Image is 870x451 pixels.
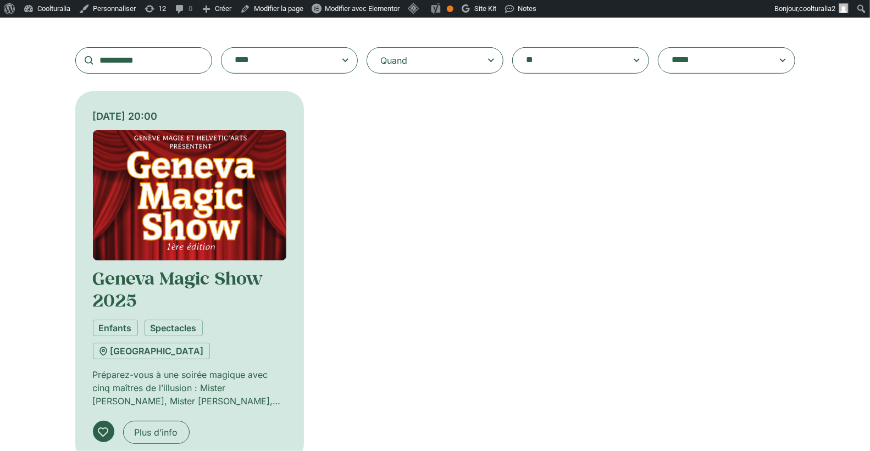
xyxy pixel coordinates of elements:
[672,53,760,68] textarea: Search
[135,426,178,439] span: Plus d’info
[325,4,400,13] span: Modifier avec Elementor
[799,4,835,13] span: coolturalia2
[474,4,496,13] span: Site Kit
[447,5,453,12] div: OK
[93,343,210,359] a: [GEOGRAPHIC_DATA]
[380,54,407,67] div: Quand
[235,53,323,68] textarea: Search
[93,320,138,336] a: Enfants
[526,53,614,68] textarea: Search
[93,266,263,311] a: Geneva Magic Show 2025
[93,368,287,408] p: Préparez-vous à une soirée magique avec cinq maîtres de l’illusion : Mister [PERSON_NAME], Mister...
[123,421,190,444] a: Plus d’info
[93,109,287,124] div: [DATE] 20:00
[93,130,287,260] img: Coolturalia - Geneva Magic Show 2025
[145,320,203,336] a: Spectacles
